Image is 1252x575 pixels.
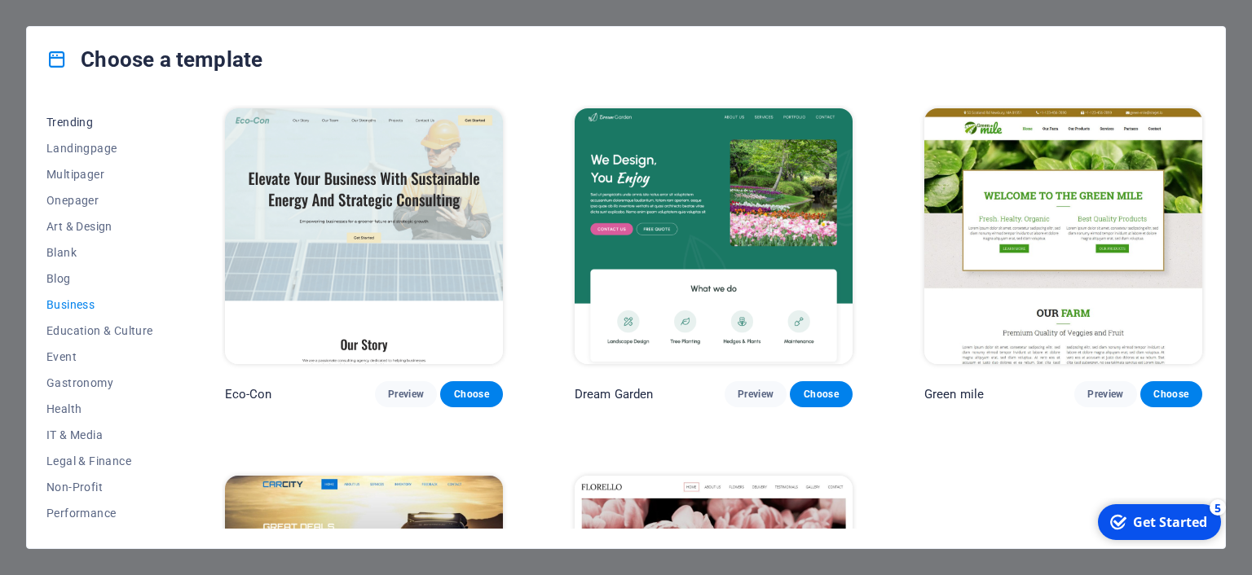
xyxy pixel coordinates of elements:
span: Choose [1153,388,1189,401]
img: Green mile [924,108,1202,364]
button: Legal & Finance [46,448,153,474]
span: Multipager [46,168,153,181]
button: Blank [46,239,153,266]
h4: Choose a template [46,46,262,72]
span: Choose [803,388,839,401]
span: Legal & Finance [46,454,153,467]
p: Green mile [924,386,984,402]
button: Choose [440,381,502,407]
button: Choose [790,381,852,407]
button: Choose [1140,381,1202,407]
button: Performance [46,500,153,526]
span: Onepager [46,194,153,207]
div: 5 [121,2,137,18]
span: Preview [388,388,424,401]
span: Art & Design [46,220,153,233]
img: Eco-Con [225,108,503,364]
button: Non-Profit [46,474,153,500]
button: Education & Culture [46,318,153,344]
span: Choose [453,388,489,401]
span: Business [46,298,153,311]
button: Preview [725,381,787,407]
button: Business [46,292,153,318]
p: Eco-Con [225,386,272,402]
span: Event [46,350,153,363]
button: Multipager [46,161,153,187]
span: Performance [46,507,153,520]
span: Blog [46,272,153,285]
button: Portfolio [46,526,153,552]
button: Event [46,344,153,370]
span: Education & Culture [46,324,153,337]
span: Preview [1087,388,1123,401]
button: Health [46,396,153,422]
button: Trending [46,109,153,135]
span: Preview [738,388,774,401]
span: Gastronomy [46,376,153,389]
img: Dream Garden [575,108,853,364]
span: IT & Media [46,428,153,441]
button: Preview [375,381,437,407]
button: Landingpage [46,135,153,161]
button: Onepager [46,187,153,213]
button: Blog [46,266,153,292]
span: Blank [46,246,153,259]
span: Trending [46,116,153,129]
button: Gastronomy [46,370,153,396]
button: IT & Media [46,422,153,448]
button: Art & Design [46,213,153,239]
button: Preview [1074,381,1136,407]
div: Get Started [44,15,118,33]
p: Dream Garden [575,386,654,402]
span: Landingpage [46,142,153,155]
span: Non-Profit [46,481,153,494]
div: Get Started 5 items remaining, 0% complete [9,7,132,42]
span: Health [46,402,153,415]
